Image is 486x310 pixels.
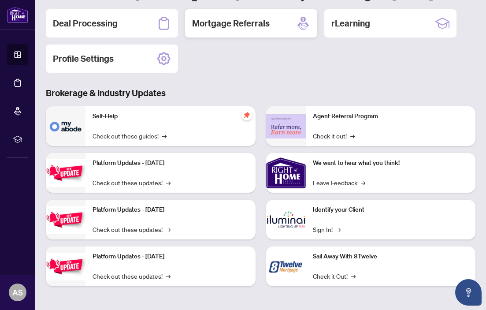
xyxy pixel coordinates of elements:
[93,178,171,187] a: Check out these updates!→
[166,178,171,187] span: →
[46,159,85,187] img: Platform Updates - July 21, 2025
[266,247,306,286] img: Sail Away With 8Twelve
[46,87,475,99] h3: Brokerage & Industry Updates
[166,271,171,281] span: →
[93,252,249,261] p: Platform Updates - [DATE]
[266,153,306,193] img: We want to hear what you think!
[7,7,28,23] img: logo
[93,271,171,281] a: Check out these updates!→
[313,224,341,234] a: Sign In!→
[93,158,249,168] p: Platform Updates - [DATE]
[46,206,85,234] img: Platform Updates - July 8, 2025
[336,224,341,234] span: →
[266,114,306,138] img: Agent Referral Program
[53,17,118,30] h2: Deal Processing
[361,178,365,187] span: →
[313,271,356,281] a: Check it Out!→
[241,110,252,120] span: pushpin
[46,106,85,146] img: Self-Help
[313,178,365,187] a: Leave Feedback→
[166,224,171,234] span: →
[266,200,306,239] img: Identify your Client
[313,205,469,215] p: Identify your Client
[350,131,355,141] span: →
[313,131,355,141] a: Check it out!→
[455,279,482,306] button: Open asap
[93,131,167,141] a: Check out these guides!→
[162,131,167,141] span: →
[313,158,469,168] p: We want to hear what you think!
[313,112,469,121] p: Agent Referral Program
[53,52,114,65] h2: Profile Settings
[93,205,249,215] p: Platform Updates - [DATE]
[313,252,469,261] p: Sail Away With 8Twelve
[46,253,85,280] img: Platform Updates - June 23, 2025
[93,112,249,121] p: Self-Help
[351,271,356,281] span: →
[12,286,23,299] span: AS
[331,17,370,30] h2: rLearning
[192,17,270,30] h2: Mortgage Referrals
[93,224,171,234] a: Check out these updates!→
